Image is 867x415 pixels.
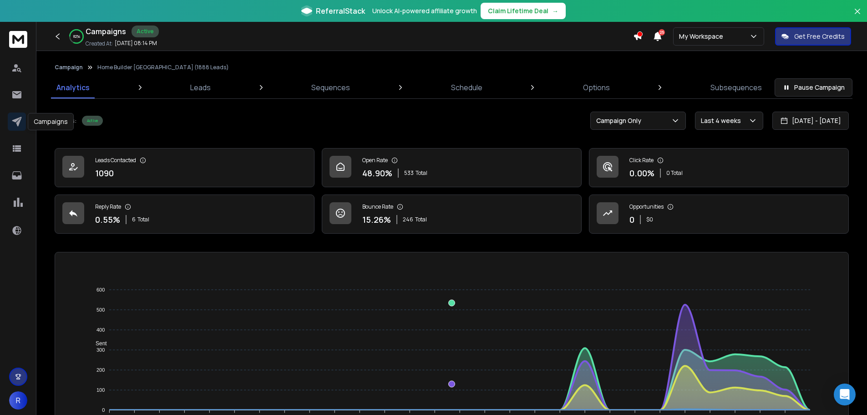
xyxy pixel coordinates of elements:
[306,77,355,98] a: Sequences
[415,216,427,223] span: Total
[28,113,74,130] div: Campaigns
[56,82,90,93] p: Analytics
[55,148,314,187] a: Leads Contacted1090
[794,32,845,41] p: Get Free Credits
[646,216,653,223] p: $ 0
[82,116,103,126] div: Active
[96,367,105,373] tspan: 200
[834,384,856,405] div: Open Intercom Messenger
[95,167,114,179] p: 1090
[95,203,121,210] p: Reply Rate
[322,148,582,187] a: Open Rate48.90%533Total
[629,167,654,179] p: 0.00 %
[710,82,762,93] p: Subsequences
[629,157,654,164] p: Click Rate
[362,203,393,210] p: Bounce Rate
[775,78,852,97] button: Pause Campaign
[132,26,159,37] div: Active
[629,213,634,226] p: 0
[362,167,392,179] p: 48.90 %
[322,195,582,234] a: Bounce Rate15.26%246Total
[451,82,482,93] p: Schedule
[73,34,80,39] p: 82 %
[86,40,113,47] p: Created At:
[701,116,745,125] p: Last 4 weeks
[97,64,229,71] p: Home Builder [GEOGRAPHIC_DATA] (1888 Leads)
[137,216,149,223] span: Total
[96,287,105,292] tspan: 600
[190,82,211,93] p: Leads
[679,32,727,41] p: My Workspace
[185,77,216,98] a: Leads
[96,387,105,393] tspan: 100
[316,5,365,16] span: ReferralStack
[372,6,477,15] p: Unlock AI-powered affiliate growth
[55,195,314,234] a: Reply Rate0.55%6Total
[51,77,95,98] a: Analytics
[95,213,120,226] p: 0.55 %
[775,27,851,46] button: Get Free Credits
[362,157,388,164] p: Open Rate
[89,340,107,347] span: Sent
[115,40,157,47] p: [DATE] 08:14 PM
[95,157,136,164] p: Leads Contacted
[362,213,391,226] p: 15.26 %
[852,5,863,27] button: Close banner
[481,3,566,19] button: Claim Lifetime Deal→
[96,327,105,333] tspan: 400
[772,112,849,130] button: [DATE] - [DATE]
[596,116,645,125] p: Campaign Only
[9,391,27,410] button: R
[96,307,105,313] tspan: 500
[666,169,683,177] p: 0 Total
[311,82,350,93] p: Sequences
[102,407,105,413] tspan: 0
[659,29,665,36] span: 25
[55,64,83,71] button: Campaign
[416,169,427,177] span: Total
[86,26,126,37] h1: Campaigns
[578,77,615,98] a: Options
[404,169,414,177] span: 533
[446,77,488,98] a: Schedule
[629,203,664,210] p: Opportunities
[96,347,105,353] tspan: 300
[589,195,849,234] a: Opportunities0$0
[132,216,136,223] span: 6
[403,216,413,223] span: 246
[583,82,610,93] p: Options
[705,77,767,98] a: Subsequences
[589,148,849,187] a: Click Rate0.00%0 Total
[552,6,558,15] span: →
